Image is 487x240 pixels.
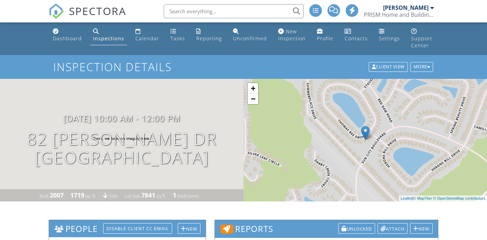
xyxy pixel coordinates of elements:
a: SPECTORA [49,9,126,24]
span: SPECTORA [69,4,126,18]
span: sq.ft. [156,193,166,199]
div: Inspections [93,35,124,42]
div: Attach [377,223,408,234]
div: Reporting [196,35,222,42]
a: Tasks [168,25,188,45]
div: 7841 [141,191,155,199]
h3: [DATE] 10:00 am - 12:00 pm [63,114,181,123]
div: New Inspection [278,28,306,42]
a: © MapTiler [413,196,432,200]
div: Unconfirmed [233,35,267,42]
div: 2007 [50,191,64,199]
img: The Best Home Inspection Software - Spectora [49,4,64,19]
a: Dashboard [50,25,85,45]
div: Settings [379,35,400,42]
span: slab [109,193,118,199]
div: 1719 [70,191,84,199]
div: Disable Client CC Email [103,223,172,234]
span: sq. ft. [85,193,96,199]
div: Calendar [135,35,159,42]
div: More [410,62,433,72]
a: Support Center [408,25,437,52]
a: Leaflet [401,196,412,200]
input: Search everything... [164,4,304,18]
a: Reporting [193,25,225,45]
h1: 82 [PERSON_NAME] Dr [GEOGRAPHIC_DATA] [27,130,217,167]
div: Client View [369,62,408,72]
a: New Inspection [275,25,309,45]
span: Lot Size [125,193,140,199]
a: Zoom in [248,83,258,94]
span: Built [40,193,49,199]
div: New [178,223,200,234]
a: Contacts [342,25,370,45]
a: © OpenStreetMap contributors [433,196,485,200]
div: 1 [173,191,176,199]
div: Contacts [345,35,368,42]
div: Dashboard [53,35,82,42]
div: New [410,223,433,234]
div: [PERSON_NAME] [383,4,429,11]
div: Profile [317,35,333,42]
div: | [399,196,487,201]
h1: Inspection Details [53,61,434,73]
div: Support Center [411,35,432,49]
a: Zoom out [248,94,258,104]
a: Unconfirmed [230,25,270,45]
h3: Reports [215,220,438,238]
h3: People [49,220,206,237]
a: Settings [376,25,403,45]
a: Inspections [90,25,127,45]
div: Unlocked [338,223,375,234]
a: Calendar [133,25,162,45]
span: bedrooms [177,193,199,199]
div: PRISM Home and Building Inspections LLC [364,11,434,18]
a: Client View [368,63,410,69]
a: Profile [314,25,336,45]
div: Tasks [170,35,185,42]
